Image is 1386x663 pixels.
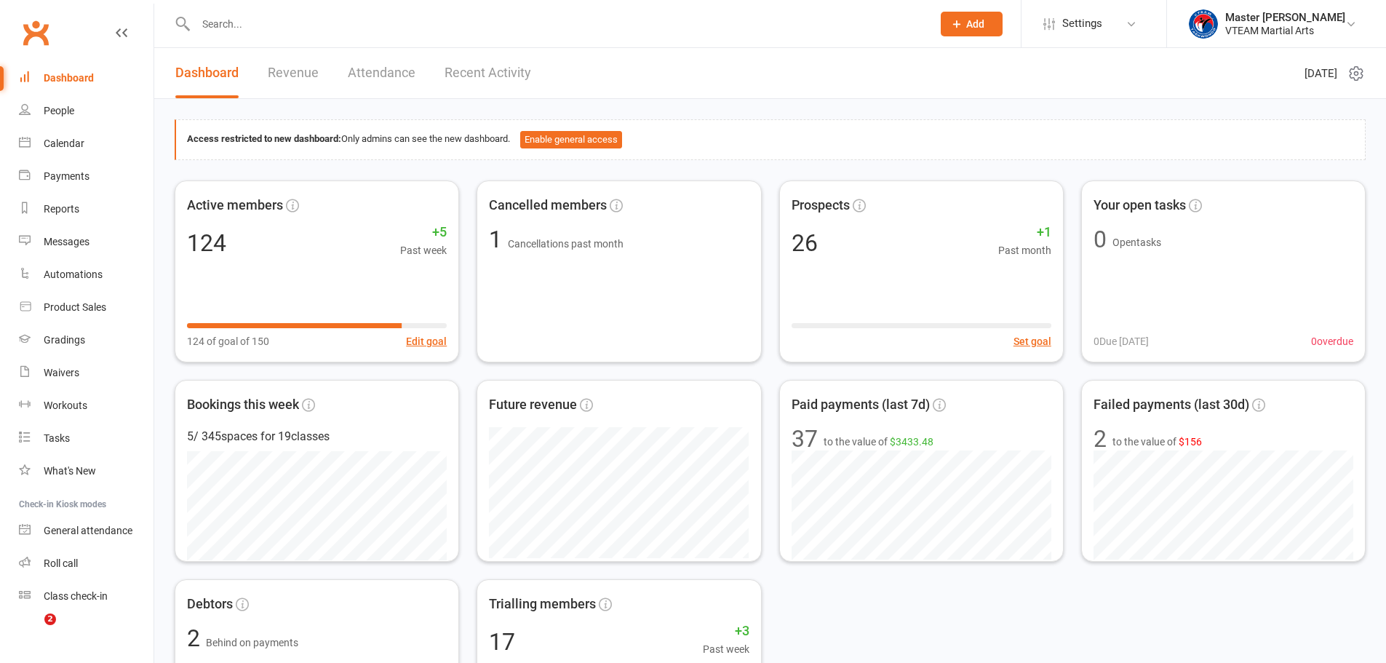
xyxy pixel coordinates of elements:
[44,367,79,378] div: Waivers
[44,334,85,346] div: Gradings
[187,624,206,652] span: 2
[19,160,154,193] a: Payments
[44,465,96,477] div: What's New
[44,170,89,182] div: Payments
[19,455,154,488] a: What's New
[406,333,447,349] button: Edit goal
[1112,434,1202,450] span: to the value of
[489,195,607,216] span: Cancelled members
[890,436,933,448] span: $3433.48
[44,105,74,116] div: People
[44,614,56,625] span: 2
[19,62,154,95] a: Dashboard
[489,226,508,253] span: 1
[1062,7,1102,40] span: Settings
[19,193,154,226] a: Reports
[941,12,1003,36] button: Add
[44,138,84,149] div: Calendar
[19,580,154,613] a: Class kiosk mode
[1311,333,1353,349] span: 0 overdue
[44,590,108,602] div: Class check-in
[1225,11,1345,24] div: Master [PERSON_NAME]
[19,95,154,127] a: People
[19,324,154,357] a: Gradings
[489,630,515,654] div: 17
[44,203,79,215] div: Reports
[792,427,818,450] div: 37
[1094,427,1107,450] div: 2
[1112,237,1161,248] span: Open tasks
[703,641,749,657] span: Past week
[206,637,298,648] span: Behind on payments
[489,394,577,416] span: Future revenue
[268,48,319,98] a: Revenue
[15,614,49,648] iframe: Intercom live chat
[19,258,154,291] a: Automations
[1094,333,1149,349] span: 0 Due [DATE]
[998,242,1051,258] span: Past month
[1094,228,1107,251] div: 0
[191,14,922,34] input: Search...
[187,195,283,216] span: Active members
[19,226,154,258] a: Messages
[44,269,103,280] div: Automations
[1305,65,1337,82] span: [DATE]
[44,72,94,84] div: Dashboard
[1013,333,1051,349] button: Set goal
[489,594,596,615] span: Trialling members
[44,400,87,411] div: Workouts
[17,15,54,51] a: Clubworx
[400,242,447,258] span: Past week
[19,291,154,324] a: Product Sales
[187,231,226,255] div: 124
[520,131,622,148] button: Enable general access
[19,515,154,547] a: General attendance kiosk mode
[187,594,233,615] span: Debtors
[400,222,447,243] span: +5
[348,48,415,98] a: Attendance
[1094,195,1186,216] span: Your open tasks
[175,48,239,98] a: Dashboard
[187,333,269,349] span: 124 of goal of 150
[792,231,818,255] div: 26
[44,301,106,313] div: Product Sales
[824,434,933,450] span: to the value of
[998,222,1051,243] span: +1
[187,427,447,446] div: 5 / 345 spaces for 19 classes
[1179,436,1202,448] span: $156
[445,48,531,98] a: Recent Activity
[44,432,70,444] div: Tasks
[19,422,154,455] a: Tasks
[19,127,154,160] a: Calendar
[703,621,749,642] span: +3
[1225,24,1345,37] div: VTEAM Martial Arts
[187,131,1354,148] div: Only admins can see the new dashboard.
[508,238,624,250] span: Cancellations past month
[19,547,154,580] a: Roll call
[187,394,299,416] span: Bookings this week
[187,133,341,144] strong: Access restricted to new dashboard:
[792,195,850,216] span: Prospects
[19,389,154,422] a: Workouts
[1189,9,1218,39] img: thumb_image1628552580.png
[44,236,89,247] div: Messages
[1094,394,1249,416] span: Failed payments (last 30d)
[44,525,132,536] div: General attendance
[19,357,154,389] a: Waivers
[966,18,984,30] span: Add
[44,557,78,569] div: Roll call
[792,394,930,416] span: Paid payments (last 7d)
